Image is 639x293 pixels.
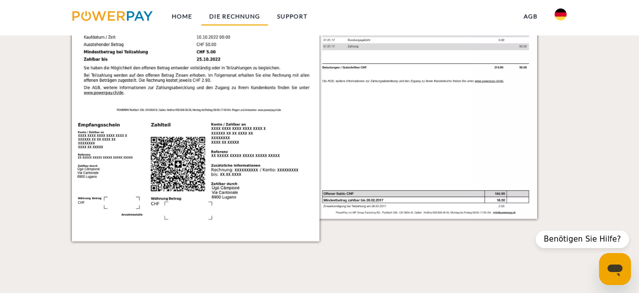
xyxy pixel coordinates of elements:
iframe: Schaltfläche zum Öffnen des Messaging-Fensters; Konversation läuft [599,253,631,285]
a: agb [515,7,546,25]
a: Home [163,7,201,25]
img: de [555,8,567,20]
div: Benötigen Sie Hilfe? [536,231,629,248]
a: DIE RECHNUNG [201,7,269,25]
img: logo-powerpay.svg [72,11,153,21]
a: SUPPORT [269,7,316,25]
